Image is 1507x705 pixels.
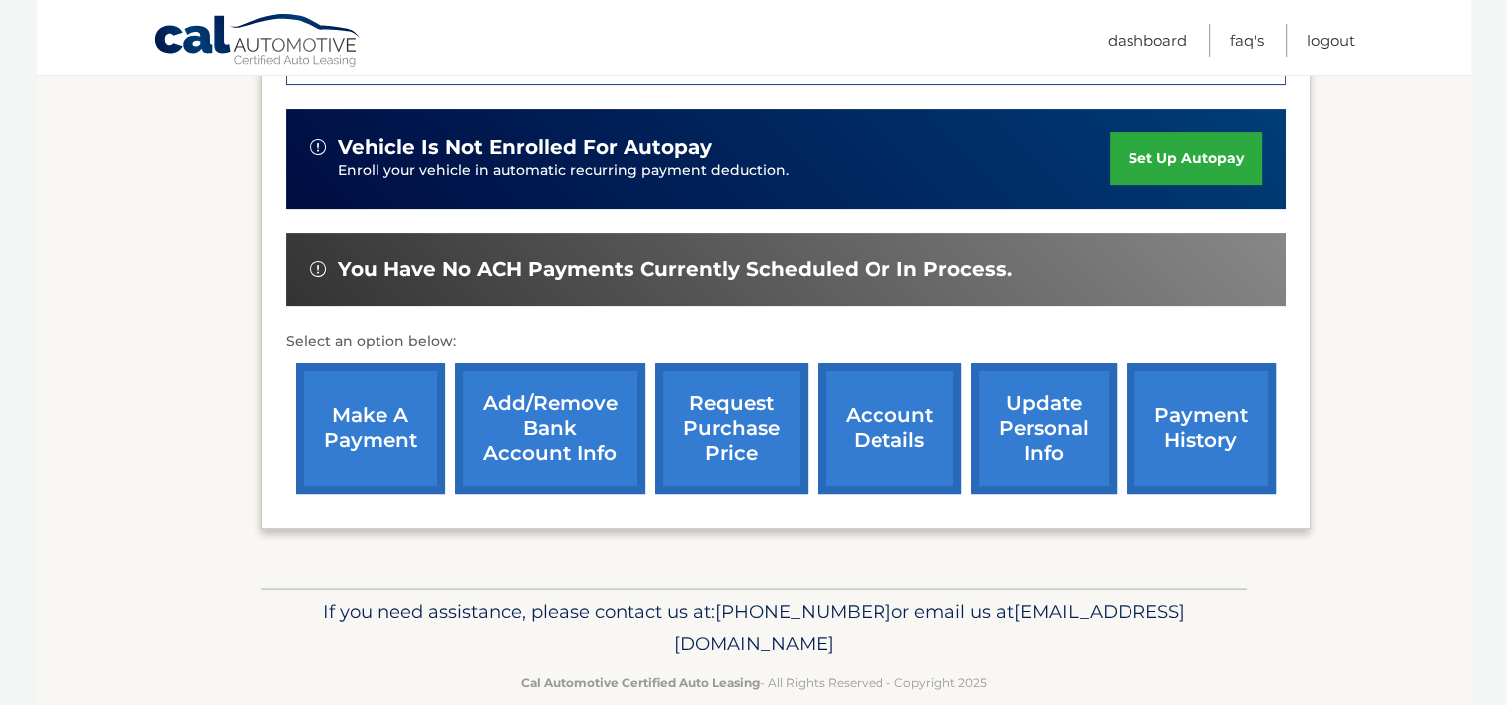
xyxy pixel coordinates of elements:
[455,363,645,494] a: Add/Remove bank account info
[338,257,1012,282] span: You have no ACH payments currently scheduled or in process.
[274,596,1234,660] p: If you need assistance, please contact us at: or email us at
[521,675,760,690] strong: Cal Automotive Certified Auto Leasing
[1307,24,1355,57] a: Logout
[1230,24,1264,57] a: FAQ's
[818,363,961,494] a: account details
[310,139,326,155] img: alert-white.svg
[310,261,326,277] img: alert-white.svg
[296,363,445,494] a: make a payment
[338,160,1111,182] p: Enroll your vehicle in automatic recurring payment deduction.
[715,600,891,623] span: [PHONE_NUMBER]
[1127,363,1276,494] a: payment history
[655,363,808,494] a: request purchase price
[1110,132,1261,185] a: set up autopay
[971,363,1117,494] a: update personal info
[1108,24,1187,57] a: Dashboard
[153,13,363,71] a: Cal Automotive
[274,672,1234,693] p: - All Rights Reserved - Copyright 2025
[338,135,712,160] span: vehicle is not enrolled for autopay
[286,330,1286,353] p: Select an option below:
